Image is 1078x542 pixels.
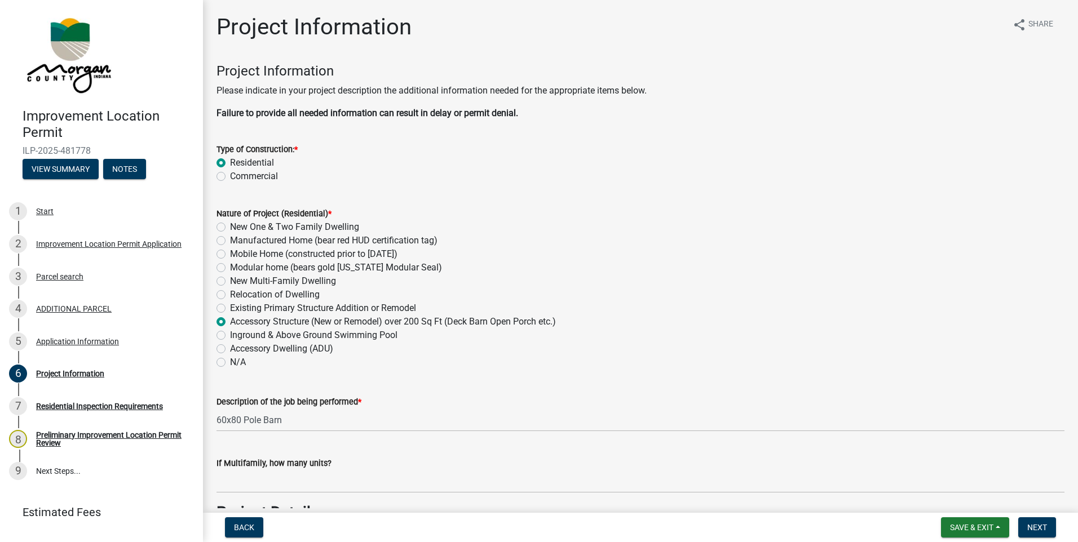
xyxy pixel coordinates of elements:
[23,12,113,96] img: Morgan County, Indiana
[225,517,263,537] button: Back
[230,356,246,369] label: N/A
[217,210,332,218] label: Nature of Project (Residential)
[9,430,27,448] div: 8
[9,462,27,480] div: 9
[217,14,412,41] h1: Project Information
[230,220,359,234] label: New One & Two Family Dwelling
[230,170,278,183] label: Commercial
[9,332,27,350] div: 5
[230,342,333,356] label: Accessory Dwelling (ADU)
[36,305,112,313] div: ADDITIONAL PARCEL
[36,431,185,447] div: Preliminary Improvement Location Permit Review
[230,301,416,315] label: Existing Primary Structure Addition or Remodel
[230,234,438,247] label: Manufactured Home (bear red HUD certification tag)
[23,165,99,174] wm-modal-confirm: Summary
[230,288,320,301] label: Relocation of Dwelling
[1018,517,1056,537] button: Next
[9,365,27,383] div: 6
[1013,18,1026,32] i: share
[217,84,1064,97] p: Please indicate in your project description the additional information needed for the appropriate...
[36,402,163,410] div: Residential Inspection Requirements
[217,398,361,406] label: Description of the job being performed
[9,202,27,220] div: 1
[36,240,182,248] div: Improvement Location Permit Application
[950,523,993,532] span: Save & Exit
[9,300,27,318] div: 4
[36,337,119,345] div: Application Information
[217,503,319,522] strong: Project Details
[36,207,54,215] div: Start
[217,460,332,468] label: If Multifamily, how many units?
[217,108,518,118] strong: Failure to provide all needed information can result in delay or permit denial.
[217,146,298,154] label: Type of Construction:
[1004,14,1062,35] button: shareShare
[9,235,27,253] div: 2
[103,165,146,174] wm-modal-confirm: Notes
[230,274,336,288] label: New Multi-Family Dwelling
[230,156,274,170] label: Residential
[234,523,254,532] span: Back
[23,145,180,156] span: ILP-2025-481778
[23,159,99,179] button: View Summary
[36,273,83,281] div: Parcel search
[217,63,1064,79] h4: Project Information
[1027,523,1047,532] span: Next
[23,108,194,141] h4: Improvement Location Permit
[9,501,185,523] a: Estimated Fees
[941,517,1009,537] button: Save & Exit
[230,247,397,261] label: Mobile Home (constructed prior to [DATE])
[230,261,442,274] label: Modular home (bears gold [US_STATE] Modular Seal)
[230,315,556,328] label: Accessory Structure (New or Remodel) over 200 Sq Ft (Deck Barn Open Porch etc.)
[1028,18,1053,32] span: Share
[36,370,104,377] div: Project Information
[230,328,397,342] label: Inground & Above Ground Swimming Pool
[9,268,27,286] div: 3
[103,159,146,179] button: Notes
[9,397,27,415] div: 7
